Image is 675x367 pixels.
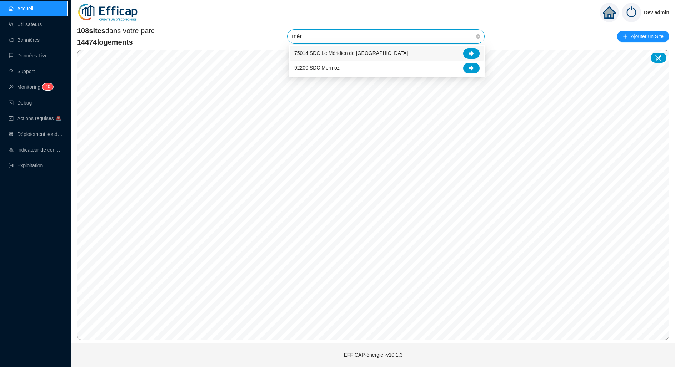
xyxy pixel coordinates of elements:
span: EFFICAP-énergie - v10.1.3 [344,352,403,358]
span: Dev admin [644,1,669,24]
a: heat-mapIndicateur de confort [9,147,63,153]
span: 75014 SDC Le Méridien de [GEOGRAPHIC_DATA] [294,50,408,57]
span: 0 [48,84,50,89]
span: 14474 logements [77,37,155,47]
a: clusterDéploiement sondes [9,131,63,137]
sup: 40 [42,83,53,90]
span: Actions requises 🚨 [17,116,61,121]
div: 92200 SDC Mermoz [290,61,484,75]
a: databaseDonnées Live [9,53,48,58]
button: Ajouter un Site [617,31,669,42]
canvas: Map [77,50,669,340]
span: 4 [45,84,48,89]
span: plus [623,34,628,39]
span: home [603,6,616,19]
span: check-square [9,116,14,121]
img: power [622,3,641,22]
a: questionSupport [9,68,35,74]
div: 75014 SDC Le Méridien de Paris [290,46,484,61]
span: 92200 SDC Mermoz [294,64,340,72]
span: Ajouter un Site [631,31,664,41]
a: teamUtilisateurs [9,21,42,27]
span: 108 sites [77,27,105,35]
a: homeAccueil [9,6,33,11]
a: notificationBannières [9,37,40,43]
a: codeDebug [9,100,32,106]
span: dans votre parc [77,26,155,36]
a: monitorMonitoring40 [9,84,51,90]
a: slidersExploitation [9,163,43,168]
span: close-circle [476,34,480,39]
